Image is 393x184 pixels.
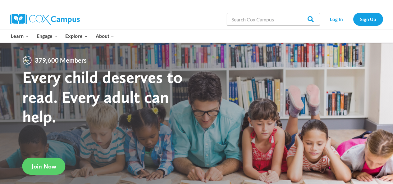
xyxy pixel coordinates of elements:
[7,29,118,43] nav: Primary Navigation
[22,67,183,126] strong: Every child deserves to read. Every adult can help.
[32,55,89,65] span: 379,600 Members
[37,32,57,40] span: Engage
[323,13,350,25] a: Log In
[353,13,383,25] a: Sign Up
[22,158,66,175] a: Join Now
[323,13,383,25] nav: Secondary Navigation
[96,32,114,40] span: About
[32,163,56,170] span: Join Now
[227,13,320,25] input: Search Cox Campus
[10,14,80,25] img: Cox Campus
[65,32,88,40] span: Explore
[11,32,29,40] span: Learn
